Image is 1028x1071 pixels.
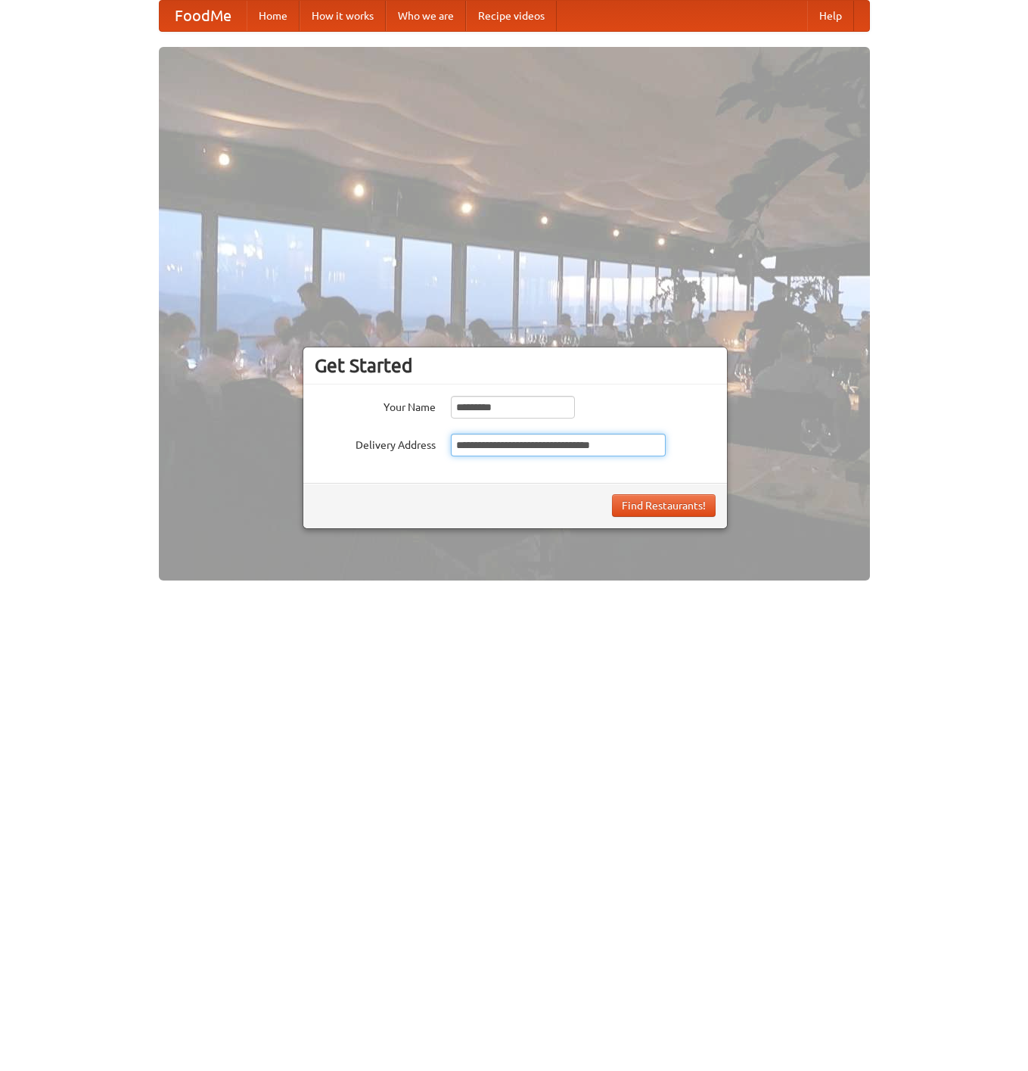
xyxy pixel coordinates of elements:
label: Your Name [315,396,436,415]
label: Delivery Address [315,434,436,453]
button: Find Restaurants! [612,494,716,517]
a: Home [247,1,300,31]
a: Who we are [386,1,466,31]
a: How it works [300,1,386,31]
a: Help [807,1,854,31]
a: FoodMe [160,1,247,31]
a: Recipe videos [466,1,557,31]
h3: Get Started [315,354,716,377]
